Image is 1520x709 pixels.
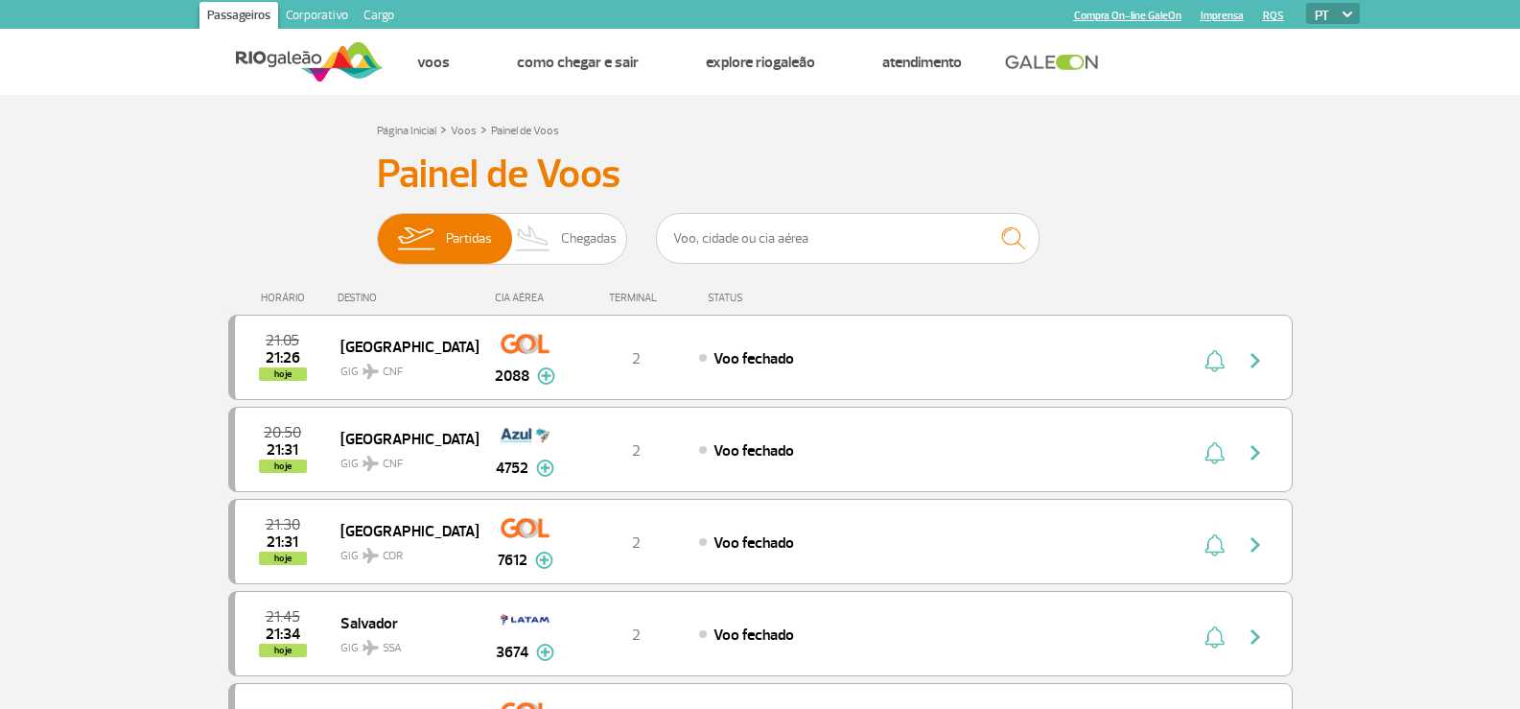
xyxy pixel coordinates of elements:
span: 2025-09-30 21:31:50 [267,535,298,549]
img: sino-painel-voo.svg [1204,533,1225,556]
div: HORÁRIO [234,292,339,304]
div: DESTINO [338,292,478,304]
span: 2025-09-30 21:26:28 [266,351,300,365]
img: sino-painel-voo.svg [1204,441,1225,464]
span: COR [383,548,403,565]
h3: Painel de Voos [377,151,1144,199]
span: GIG [340,353,463,381]
span: Salvador [340,610,463,635]
span: GIG [340,445,463,473]
span: GIG [340,537,463,565]
div: TERMINAL [573,292,698,304]
img: mais-info-painel-voo.svg [535,552,553,569]
img: slider-embarque [386,214,446,264]
a: Voos [417,53,450,72]
span: Voo fechado [713,441,794,461]
a: Painel de Voos [491,124,559,138]
div: STATUS [698,292,854,304]
img: seta-direita-painel-voo.svg [1244,626,1267,649]
img: sino-painel-voo.svg [1204,349,1225,372]
img: seta-direita-painel-voo.svg [1244,349,1267,372]
span: 2025-09-30 21:31:20 [267,443,298,457]
span: Voo fechado [713,626,794,645]
a: Página Inicial [377,124,436,138]
img: mais-info-painel-voo.svg [536,460,554,477]
span: 2088 [495,365,529,388]
span: 2025-09-30 21:34:05 [266,627,300,641]
span: 3674 [496,641,528,664]
img: destiny_airplane.svg [362,548,379,563]
img: destiny_airplane.svg [362,640,379,655]
span: Partidas [446,214,492,264]
span: 7612 [498,549,527,572]
span: hoje [259,552,307,565]
a: Atendimento [882,53,962,72]
span: SSA [383,640,402,657]
span: 2 [632,441,641,461]
span: Voo fechado [713,533,794,553]
a: Passageiros [199,2,278,33]
a: > [440,118,447,140]
a: Compra On-line GaleOn [1074,10,1181,22]
a: > [480,118,487,140]
input: Voo, cidade ou cia aérea [656,213,1040,264]
a: Cargo [356,2,402,33]
span: hoje [259,644,307,657]
a: Corporativo [278,2,356,33]
span: [GEOGRAPHIC_DATA] [340,426,463,451]
a: Imprensa [1201,10,1244,22]
a: Como chegar e sair [517,53,639,72]
img: mais-info-painel-voo.svg [537,367,555,385]
span: 2025-09-30 21:45:00 [266,610,300,624]
span: [GEOGRAPHIC_DATA] [340,334,463,359]
img: destiny_airplane.svg [362,456,379,471]
span: 2 [632,626,641,645]
img: mais-info-painel-voo.svg [536,644,554,661]
span: [GEOGRAPHIC_DATA] [340,518,463,543]
span: CNF [383,364,403,381]
span: CNF [383,456,403,473]
span: GIG [340,629,463,657]
a: RQS [1263,10,1284,22]
span: 4752 [496,457,528,480]
span: 2025-09-30 20:50:00 [264,426,301,439]
span: Chegadas [561,214,617,264]
img: sino-painel-voo.svg [1204,626,1225,649]
div: CIA AÉREA [478,292,573,304]
a: Explore RIOgaleão [706,53,815,72]
span: hoje [259,367,307,381]
span: 2 [632,349,641,368]
span: 2025-09-30 21:05:00 [266,334,299,347]
img: destiny_airplane.svg [362,364,379,379]
a: Voos [451,124,477,138]
img: seta-direita-painel-voo.svg [1244,533,1267,556]
span: 2 [632,533,641,553]
span: Voo fechado [713,349,794,368]
span: hoje [259,460,307,473]
img: seta-direita-painel-voo.svg [1244,441,1267,464]
span: 2025-09-30 21:30:00 [266,518,300,532]
img: slider-desembarque [505,214,562,264]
